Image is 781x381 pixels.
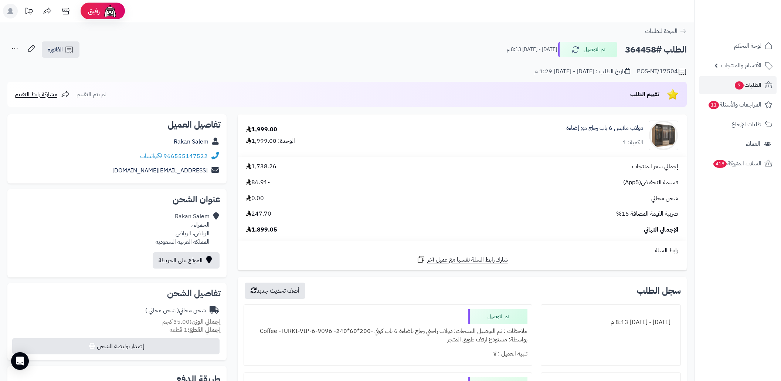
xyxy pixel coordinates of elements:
[623,138,643,147] div: الكمية: 1
[534,67,630,76] div: تاريخ الطلب : [DATE] - [DATE] 1:29 م
[20,4,38,20] a: تحديثات المنصة
[734,80,761,90] span: الطلبات
[13,195,221,204] h2: عنوان الشحن
[187,326,221,334] strong: إجمالي القطع:
[630,90,659,99] span: تقييم الطلب
[88,7,100,16] span: رفيق
[645,27,678,36] span: العودة للطلبات
[708,100,761,110] span: المراجعات والأسئلة
[42,41,79,58] a: الفاتورة
[11,352,29,370] div: Open Intercom Messenger
[637,286,681,295] h3: سجل الطلب
[241,246,684,255] div: رابط السلة
[13,289,221,298] h2: تفاصيل الشحن
[156,212,210,246] div: Rakan Salem الحمراء ، الرياض، الرياض المملكة العربية السعودية
[190,317,221,326] strong: إجمالي الوزن:
[245,283,305,299] button: أضف تحديث جديد
[566,124,643,132] a: دولاب ملابس 6 باب زجاج مع إضاءة
[546,315,676,330] div: [DATE] - [DATE] 8:13 م
[145,306,206,315] div: شحن مجاني
[699,155,777,172] a: السلات المتروكة418
[699,96,777,114] a: المراجعات والأسئلة11
[637,67,687,76] div: POS-NT/17504
[427,256,508,264] span: شارك رابط السلة نفسها مع عميل آخر
[651,194,678,203] span: شحن مجاني
[625,42,687,57] h2: الطلب #364458
[699,115,777,133] a: طلبات الإرجاع
[246,226,277,234] span: 1,899.05
[731,119,761,129] span: طلبات الإرجاع
[162,317,221,326] small: 35.00 كجم
[623,178,678,187] span: قسيمة التخفيض(App5)
[77,90,106,99] span: لم يتم التقييم
[103,4,118,18] img: ai-face.png
[507,46,557,53] small: [DATE] - [DATE] 8:13 م
[246,178,270,187] span: -86.91
[709,101,719,109] span: 11
[163,152,208,161] a: 966555147522
[248,347,527,361] div: تنبيه العميل : لا
[721,60,761,71] span: الأقسام والمنتجات
[13,120,221,129] h2: تفاصيل العميل
[616,210,678,218] span: ضريبة القيمة المضافة 15%
[112,166,208,175] a: [EMAIL_ADDRESS][DOMAIN_NAME]
[417,255,508,264] a: شارك رابط السلة نفسها مع عميل آخر
[558,42,617,57] button: تم التوصيل
[746,139,760,149] span: العملاء
[246,162,276,171] span: 1,738.26
[246,137,295,145] div: الوحدة: 1,999.00
[153,252,220,269] a: الموقع على الخريطة
[734,41,761,51] span: لوحة التحكم
[699,76,777,94] a: الطلبات7
[713,160,727,168] span: 418
[649,121,678,150] img: 1742132665-110103010023.1-90x90.jpg
[15,90,57,99] span: مشاركة رابط التقييم
[170,326,221,334] small: 1 قطعة
[644,226,678,234] span: الإجمالي النهائي
[140,152,162,161] a: واتساب
[645,27,687,36] a: العودة للطلبات
[246,125,277,134] div: 1,999.00
[248,324,527,347] div: ملاحظات : تم التوصيل المنتجات: دولاب راحتي زجاج باضاءة 6 باب كوفي -200*60*240- Coffee -TURKI-VIP-...
[632,162,678,171] span: إجمالي سعر المنتجات
[145,306,179,315] span: ( شحن مجاني )
[48,45,63,54] span: الفاتورة
[735,81,744,90] span: 7
[699,37,777,55] a: لوحة التحكم
[174,137,208,146] a: Rakan Salem
[468,309,527,324] div: تم التوصيل
[713,158,761,169] span: السلات المتروكة
[246,194,264,203] span: 0.00
[699,135,777,153] a: العملاء
[12,338,220,354] button: إصدار بوليصة الشحن
[246,210,271,218] span: 247.70
[15,90,70,99] a: مشاركة رابط التقييم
